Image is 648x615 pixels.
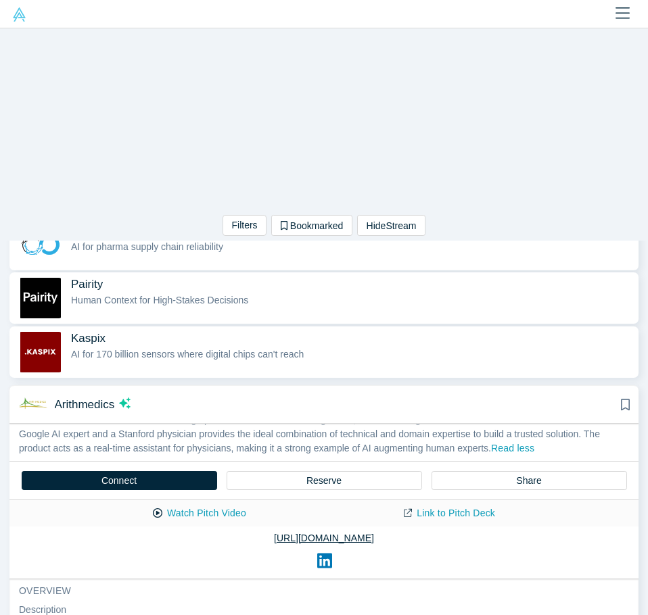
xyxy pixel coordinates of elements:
[617,398,634,414] button: Bookmark
[9,394,639,462] p: This is an excellent match, targeting the intersection of AI and Healthtech to solve a massive fi...
[271,215,352,236] button: Bookmarked
[19,531,629,545] a: [URL][DOMAIN_NAME]
[227,471,422,490] button: Reserve
[12,7,26,22] img: Alchemist Vault Logo
[432,471,627,490] button: Share
[9,386,639,424] button: Arithmedicsdsa ai sparklesBookmark
[19,224,62,265] img: Infis AI's Logo
[71,349,304,360] span: AI for 170 billion sensors where digital chips can't reach
[357,215,425,236] button: HideStream
[19,332,62,372] img: Kaspix's Logo
[22,471,217,490] button: Connect
[162,28,486,210] iframe: Alchemist Class XL Demo Day: Vault
[390,501,509,525] a: Link to Pitch Deck
[55,397,115,412] span: Arithmedics
[9,327,639,377] button: KaspixAI for 170 billion sensors where digital chips can't reach
[9,220,639,270] button: Infis AIdsa ai sparklesAI for pharma supply chain reliability
[71,331,106,345] span: Kaspix
[71,241,223,252] span: AI for pharma supply chain reliability
[491,441,534,457] button: Read less
[119,397,131,409] svg: dsa ai sparkles
[71,295,248,305] span: Human Context for High-Stakes Decisions
[19,390,47,418] img: Arithmedics's Logo
[19,278,62,318] img: Pairity's Logo
[71,277,103,291] span: Pairity
[19,584,610,598] h3: overview
[223,215,267,236] button: Filters
[9,273,639,323] button: PairityHuman Context for High-Stakes Decisions
[139,501,260,525] button: Watch Pitch Video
